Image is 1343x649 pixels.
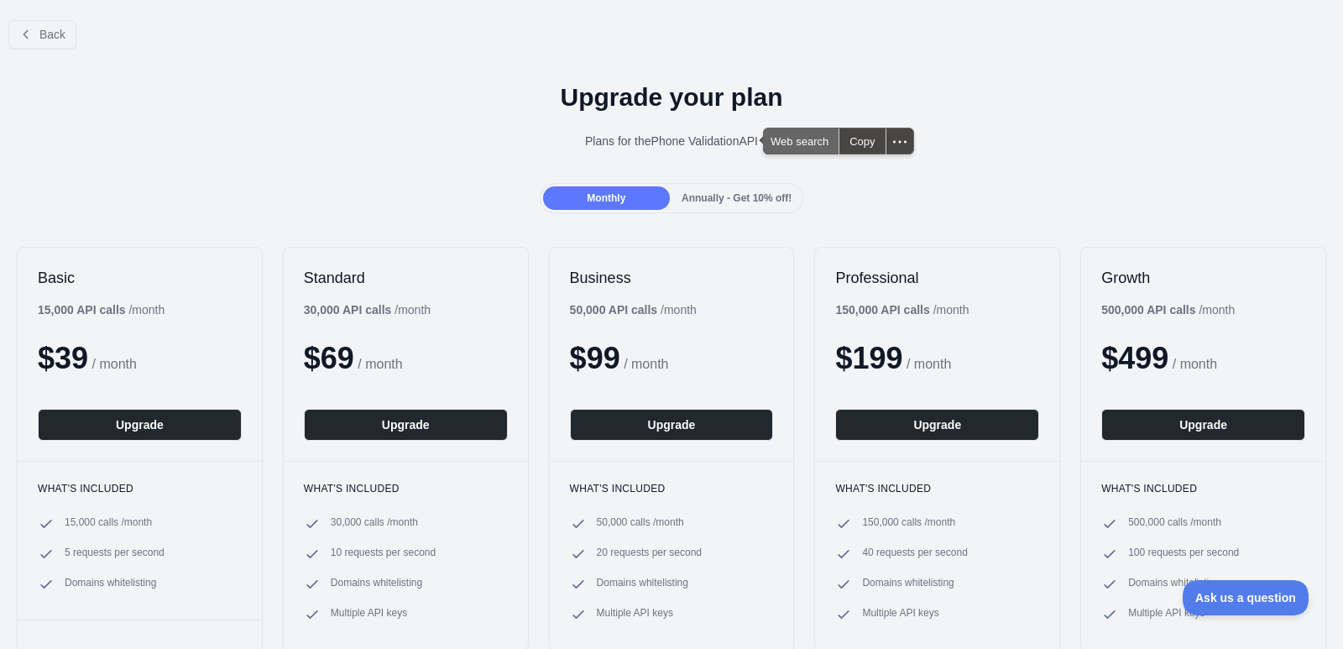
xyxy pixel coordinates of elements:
span: $ 99 [570,341,620,375]
div: Copy [839,128,885,154]
span: Web search [764,128,839,154]
div: / month [1101,301,1235,318]
b: 150,000 API calls [835,303,929,317]
div: / month [570,301,697,318]
iframe: Toggle Customer Support [1183,580,1309,615]
b: 500,000 API calls [1101,303,1195,317]
span: $ 499 [1101,341,1168,375]
span: $ 199 [835,341,902,375]
h2: Business [570,268,774,288]
div: / month [835,301,969,318]
b: 50,000 API calls [570,303,658,317]
h2: Growth [1101,268,1305,288]
h2: Standard [304,268,508,288]
h2: Professional [835,268,1039,288]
